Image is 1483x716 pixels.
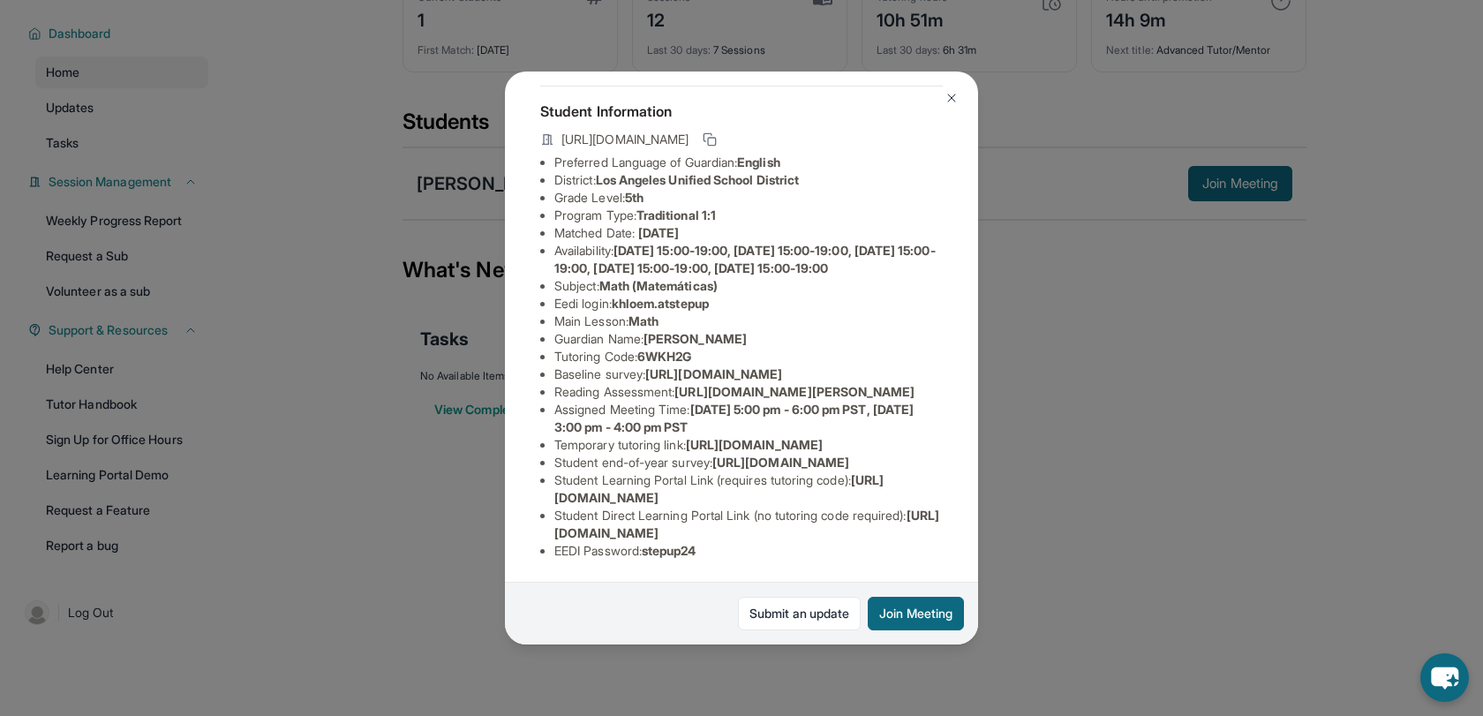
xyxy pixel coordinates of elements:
[737,155,780,170] span: English
[561,131,689,148] span: [URL][DOMAIN_NAME]
[629,313,659,328] span: Math
[1420,653,1469,702] button: chat-button
[642,543,696,558] span: stepup24
[596,172,799,187] span: Los Angeles Unified School District
[554,542,943,560] li: EEDI Password :
[554,507,943,542] li: Student Direct Learning Portal Link (no tutoring code required) :
[554,366,943,383] li: Baseline survey :
[554,224,943,242] li: Matched Date:
[554,243,936,275] span: [DATE] 15:00-19:00, [DATE] 15:00-19:00, [DATE] 15:00-19:00, [DATE] 15:00-19:00, [DATE] 15:00-19:00
[554,154,943,171] li: Preferred Language of Guardian:
[638,225,679,240] span: [DATE]
[554,242,943,277] li: Availability:
[645,366,782,381] span: [URL][DOMAIN_NAME]
[554,277,943,295] li: Subject :
[554,295,943,313] li: Eedi login :
[554,330,943,348] li: Guardian Name :
[612,296,709,311] span: khloem.atstepup
[554,313,943,330] li: Main Lesson :
[599,278,718,293] span: Math (Matemáticas)
[554,348,943,366] li: Tutoring Code :
[554,402,914,434] span: [DATE] 5:00 pm - 6:00 pm PST, [DATE] 3:00 pm - 4:00 pm PST
[625,190,644,205] span: 5th
[636,207,716,222] span: Traditional 1:1
[554,189,943,207] li: Grade Level:
[554,207,943,224] li: Program Type:
[868,597,964,630] button: Join Meeting
[554,401,943,436] li: Assigned Meeting Time :
[554,454,943,471] li: Student end-of-year survey :
[540,101,943,122] h4: Student Information
[686,437,823,452] span: [URL][DOMAIN_NAME]
[637,349,691,364] span: 6WKH2G
[554,383,943,401] li: Reading Assessment :
[554,171,943,189] li: District:
[738,597,861,630] a: Submit an update
[644,331,747,346] span: [PERSON_NAME]
[699,129,720,150] button: Copy link
[554,436,943,454] li: Temporary tutoring link :
[554,471,943,507] li: Student Learning Portal Link (requires tutoring code) :
[945,91,959,105] img: Close Icon
[674,384,915,399] span: [URL][DOMAIN_NAME][PERSON_NAME]
[712,455,849,470] span: [URL][DOMAIN_NAME]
